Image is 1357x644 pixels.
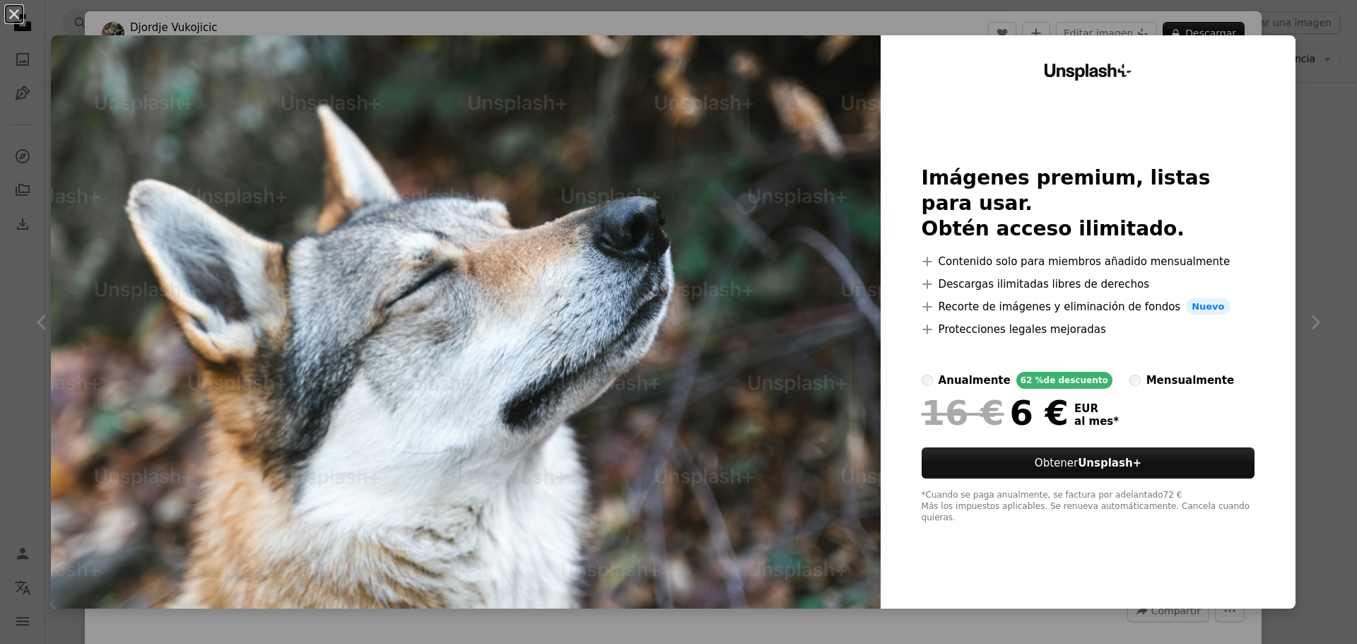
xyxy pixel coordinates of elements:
li: Protecciones legales mejoradas [922,321,1255,338]
span: 16 € [922,394,1004,431]
div: mensualmente [1146,372,1234,389]
div: 6 € [922,394,1069,431]
input: anualmente62 %de descuento [922,375,933,386]
strong: Unsplash+ [1078,457,1141,469]
button: ObtenerUnsplash+ [922,447,1255,479]
li: Descargas ilimitadas libres de derechos [922,276,1255,293]
input: mensualmente [1129,375,1141,386]
h2: Imágenes premium, listas para usar. Obtén acceso ilimitado. [922,165,1255,242]
div: *Cuando se paga anualmente, se factura por adelantado 72 € Más los impuestos aplicables. Se renue... [922,490,1255,524]
div: anualmente [939,372,1011,389]
li: Contenido solo para miembros añadido mensualmente [922,253,1255,270]
span: EUR [1074,402,1119,415]
span: Nuevo [1186,298,1230,315]
li: Recorte de imágenes y eliminación de fondos [922,298,1255,315]
span: al mes * [1074,415,1119,428]
div: 62 % de descuento [1016,372,1112,389]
